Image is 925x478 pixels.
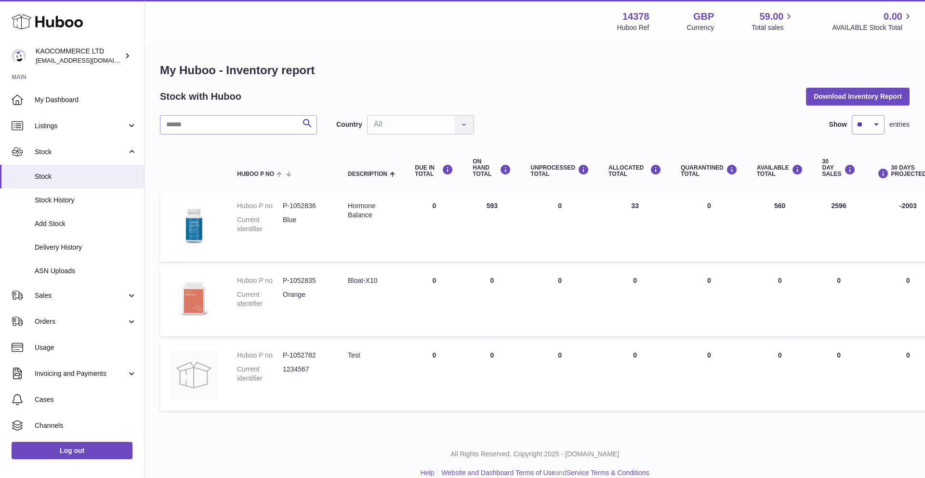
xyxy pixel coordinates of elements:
span: 0.00 [884,10,902,23]
strong: 14378 [622,10,649,23]
dd: 1234567 [283,365,329,383]
span: Stock [35,172,137,181]
div: UNPROCESSED Total [530,164,589,177]
td: 0 [521,192,599,262]
span: My Dashboard [35,95,137,105]
td: 0 [463,341,521,411]
label: Country [336,120,362,129]
dd: Blue [283,215,329,234]
td: 0 [405,341,463,411]
h1: My Huboo - Inventory report [160,63,910,78]
span: Sales [35,291,127,300]
td: 0 [599,341,671,411]
span: 0 [707,277,711,284]
td: 0 [813,266,865,336]
span: [EMAIL_ADDRESS][DOMAIN_NAME] [36,56,142,64]
td: 2596 [813,192,865,262]
dt: Huboo P no [237,201,283,211]
div: 30 DAY SALES [822,159,856,178]
img: hello@lunera.co.uk [12,49,26,63]
span: ASN Uploads [35,266,137,276]
dt: Current identifier [237,215,283,234]
span: Description [348,171,387,177]
span: 0 [707,351,711,359]
td: 0 [813,341,865,411]
div: Currency [687,23,714,32]
td: 0 [405,192,463,262]
div: AVAILABLE Total [757,164,803,177]
span: entries [889,120,910,129]
div: ON HAND Total [473,159,511,178]
strong: GBP [693,10,714,23]
h2: Stock with Huboo [160,90,241,103]
li: and [438,468,649,478]
span: Invoicing and Payments [35,369,127,378]
td: 33 [599,192,671,262]
span: Listings [35,121,127,131]
div: Hormone Balance [348,201,396,220]
span: Delivery History [35,243,137,252]
a: Website and Dashboard Terms of Use [441,469,555,477]
div: ALLOCATED Total [608,164,661,177]
td: 0 [599,266,671,336]
span: Stock [35,147,127,157]
dd: Orange [283,290,329,308]
dd: P-1052836 [283,201,329,211]
div: Test [348,351,396,360]
div: DUE IN TOTAL [415,164,453,177]
td: 0 [521,266,599,336]
a: 0.00 AVAILABLE Stock Total [832,10,913,32]
span: 0 [707,202,711,210]
dt: Huboo P no [237,351,283,360]
a: Help [421,469,435,477]
div: Huboo Ref [617,23,649,32]
td: 593 [463,192,521,262]
span: Add Stock [35,219,137,228]
div: KAOCOMMERCE LTD [36,47,122,65]
span: Stock History [35,196,137,205]
p: All Rights Reserved. Copyright 2025 - [DOMAIN_NAME] [152,450,917,459]
span: 59.00 [759,10,783,23]
a: 59.00 Total sales [752,10,794,32]
td: 0 [747,266,813,336]
dt: Current identifier [237,290,283,308]
span: AVAILABLE Stock Total [832,23,913,32]
td: 0 [747,341,813,411]
div: QUARANTINED Total [681,164,738,177]
td: 560 [747,192,813,262]
img: product image [170,276,218,324]
span: Cases [35,395,137,404]
label: Show [829,120,847,129]
div: Bloat-X10 [348,276,396,285]
img: product image [170,201,218,250]
td: 0 [405,266,463,336]
span: Usage [35,343,137,352]
a: Service Terms & Conditions [567,469,649,477]
a: Log out [12,442,132,459]
span: Total sales [752,23,794,32]
dd: P-1052782 [283,351,329,360]
span: Huboo P no [237,171,274,177]
span: Orders [35,317,127,326]
td: 0 [463,266,521,336]
span: Channels [35,421,137,430]
td: 0 [521,341,599,411]
dd: P-1052835 [283,276,329,285]
img: product image [170,351,218,399]
dt: Current identifier [237,365,283,383]
dt: Huboo P no [237,276,283,285]
button: Download Inventory Report [806,88,910,105]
